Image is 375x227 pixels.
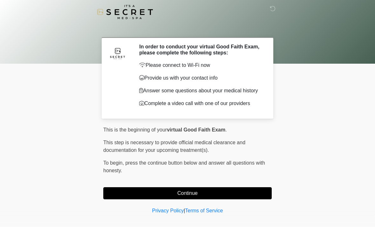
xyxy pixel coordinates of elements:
span: This is the beginning of your [103,127,167,132]
span: . [225,127,227,132]
button: Continue [103,187,272,199]
a: | [184,208,185,213]
p: Complete a video call with one of our providers [139,100,262,107]
p: Provide us with your contact info [139,74,262,82]
p: Please connect to Wi-Fi now [139,61,262,69]
h2: In order to conduct your virtual Good Faith Exam, please complete the following steps: [139,44,262,56]
img: Agent Avatar [108,44,127,63]
p: Answer some questions about your medical history [139,87,262,95]
img: It's A Secret Med Spa Logo [97,5,153,19]
span: press the continue button below and answer all questions with honesty. [103,160,265,173]
span: This step is necessary to provide official medical clearance and documentation for your upcoming ... [103,140,245,153]
span: To begin, [103,160,125,166]
a: Terms of Service [185,208,223,213]
a: Privacy Policy [152,208,184,213]
h1: ‎ ‎ [99,23,276,35]
strong: virtual Good Faith Exam [167,127,225,132]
